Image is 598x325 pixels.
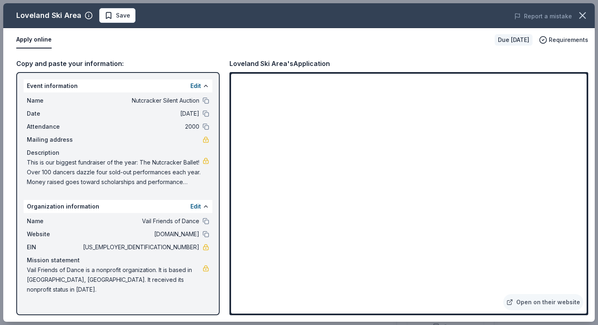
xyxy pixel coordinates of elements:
[81,109,199,119] span: [DATE]
[190,202,201,211] button: Edit
[81,242,199,252] span: [US_EMPLOYER_IDENTIFICATION_NUMBER]
[27,122,81,132] span: Attendance
[16,58,220,69] div: Copy and paste your information:
[190,81,201,91] button: Edit
[27,229,81,239] span: Website
[27,158,203,187] span: This is our biggest fundraiser of the year: The Nutcracker Ballet! Over 100 dancers dazzle four s...
[231,74,587,314] iframe: To enrich screen reader interactions, please activate Accessibility in Grammarly extension settings
[116,11,130,20] span: Save
[27,148,209,158] div: Description
[514,11,572,21] button: Report a mistake
[27,242,81,252] span: EIN
[27,109,81,119] span: Date
[549,35,588,45] span: Requirements
[539,35,588,45] button: Requirements
[27,135,81,145] span: Mailing address
[495,34,533,46] div: Due [DATE]
[503,294,583,310] a: Open on their website
[27,255,209,265] div: Mission statement
[81,96,199,105] span: Nutcracker Silent Auction
[81,122,199,132] span: 2000
[81,216,199,226] span: Vail Friends of Dance
[16,9,81,22] div: Loveland Ski Area
[229,58,330,69] div: Loveland Ski Area's Application
[16,31,52,48] button: Apply online
[81,229,199,239] span: [DOMAIN_NAME]
[27,265,203,294] span: Vail Friends of Dance is a nonprofit organization. It is based in [GEOGRAPHIC_DATA], [GEOGRAPHIC_...
[24,79,212,92] div: Event information
[27,216,81,226] span: Name
[24,200,212,213] div: Organization information
[99,8,135,23] button: Save
[27,96,81,105] span: Name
